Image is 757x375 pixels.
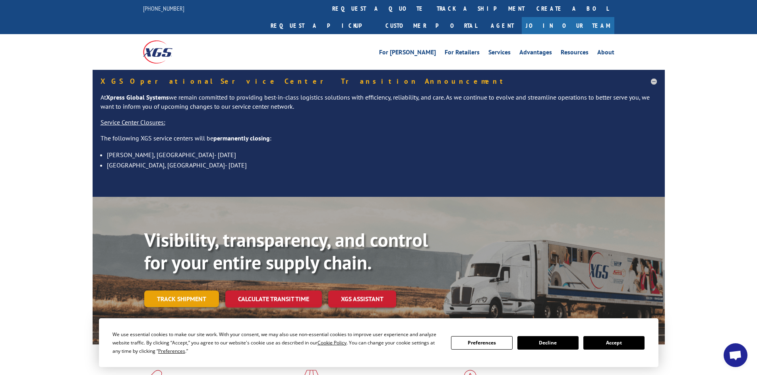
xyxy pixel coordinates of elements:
a: Open chat [724,343,747,367]
a: Advantages [519,49,552,58]
a: Track shipment [144,290,219,307]
u: Service Center Closures: [101,118,165,126]
p: At we remain committed to providing best-in-class logistics solutions with efficiency, reliabilit... [101,93,657,118]
li: [PERSON_NAME], [GEOGRAPHIC_DATA]- [DATE] [107,150,657,160]
div: We use essential cookies to make our site work. With your consent, we may also use non-essential ... [112,330,441,355]
a: For Retailers [445,49,480,58]
p: The following XGS service centers will be : [101,134,657,150]
a: About [597,49,614,58]
li: [GEOGRAPHIC_DATA], [GEOGRAPHIC_DATA]- [DATE] [107,160,657,170]
b: Visibility, transparency, and control for your entire supply chain. [144,227,428,275]
span: Cookie Policy [318,339,347,346]
div: Cookie Consent Prompt [99,318,658,367]
a: For [PERSON_NAME] [379,49,436,58]
strong: permanently closing [213,134,270,142]
a: Customer Portal [379,17,483,34]
a: XGS ASSISTANT [328,290,396,308]
a: Calculate transit time [225,290,322,308]
a: Request a pickup [265,17,379,34]
button: Decline [517,336,579,350]
strong: Xpress Global Systems [106,93,169,101]
a: Resources [561,49,589,58]
h5: XGS Operational Service Center Transition Announcement [101,78,657,85]
span: Preferences [158,348,185,354]
button: Preferences [451,336,512,350]
a: Agent [483,17,522,34]
button: Accept [583,336,645,350]
a: Join Our Team [522,17,614,34]
a: [PHONE_NUMBER] [143,4,184,12]
a: Services [488,49,511,58]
